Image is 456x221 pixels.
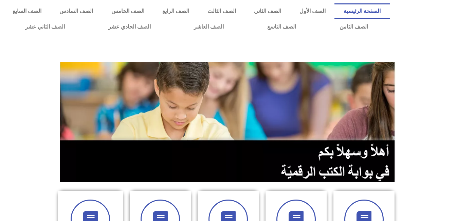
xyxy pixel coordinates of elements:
[153,3,198,19] a: الصف الرابع
[245,3,290,19] a: الصف الثاني
[3,19,87,35] a: الصف الثاني عشر
[3,3,50,19] a: الصف السابع
[198,3,245,19] a: الصف الثالث
[172,19,245,35] a: الصف العاشر
[290,3,334,19] a: الصف الأول
[102,3,153,19] a: الصف الخامس
[51,3,102,19] a: الصف السادس
[87,19,172,35] a: الصف الحادي عشر
[334,3,389,19] a: الصفحة الرئيسية
[245,19,318,35] a: الصف التاسع
[318,19,390,35] a: الصف الثامن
